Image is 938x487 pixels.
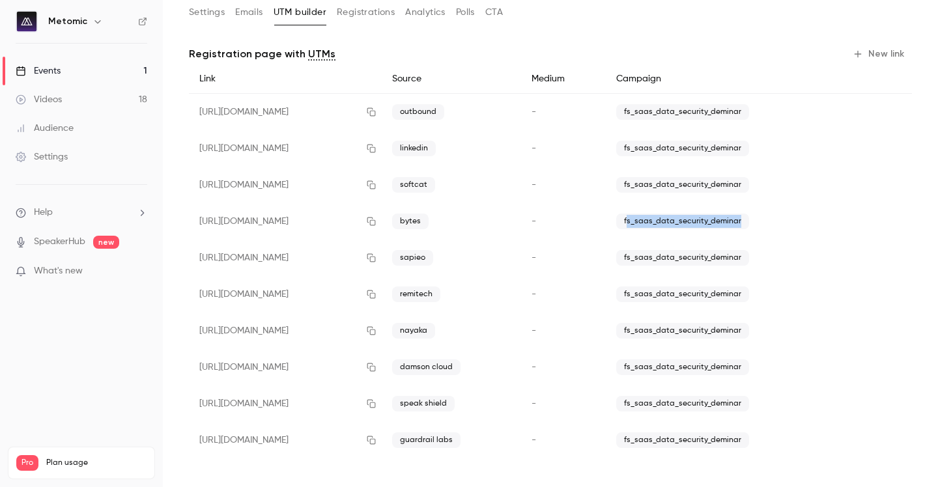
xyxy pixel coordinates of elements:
span: fs_saas_data_security_deminar [616,250,749,266]
div: Medium [521,64,606,94]
button: New link [847,44,912,64]
p: Registration page with [189,46,335,62]
span: Help [34,206,53,219]
span: - [532,326,536,335]
button: Analytics [405,2,446,23]
span: new [93,236,119,249]
span: outbound [392,104,444,120]
button: Polls [456,2,475,23]
button: Registrations [337,2,395,23]
div: [URL][DOMAIN_NAME] [189,276,382,313]
span: Plan usage [46,458,147,468]
span: fs_saas_data_security_deminar [616,214,749,229]
div: Events [16,64,61,77]
span: What's new [34,264,83,278]
span: linkedin [392,141,436,156]
button: UTM builder [274,2,326,23]
span: fs_saas_data_security_deminar [616,286,749,302]
span: sapieo [392,250,433,266]
span: - [532,363,536,372]
div: Audience [16,122,74,135]
div: [URL][DOMAIN_NAME] [189,313,382,349]
span: fs_saas_data_security_deminar [616,141,749,156]
span: fs_saas_data_security_deminar [616,359,749,375]
span: fs_saas_data_security_deminar [616,177,749,193]
div: [URL][DOMAIN_NAME] [189,130,382,167]
span: fs_saas_data_security_deminar [616,432,749,448]
span: bytes [392,214,429,229]
span: softcat [392,177,435,193]
span: fs_saas_data_security_deminar [616,396,749,411]
span: - [532,436,536,445]
button: Emails [235,2,263,23]
span: - [532,217,536,226]
span: fs_saas_data_security_deminar [616,323,749,339]
span: - [532,253,536,262]
span: speak shield [392,396,455,411]
button: Settings [189,2,225,23]
span: nayaka [392,323,435,339]
span: fs_saas_data_security_deminar [616,104,749,120]
div: Link [189,64,382,94]
span: - [532,144,536,153]
span: damson cloud [392,359,461,375]
div: Source [382,64,521,94]
div: Settings [16,150,68,163]
div: [URL][DOMAIN_NAME] [189,385,382,422]
a: SpeakerHub [34,235,85,249]
div: [URL][DOMAIN_NAME] [189,349,382,385]
div: [URL][DOMAIN_NAME] [189,94,382,131]
span: guardrail labs [392,432,461,448]
span: remitech [392,286,440,302]
div: Campaign [606,64,846,94]
span: - [532,107,536,117]
div: [URL][DOMAIN_NAME] [189,167,382,203]
img: Metomic [16,11,37,32]
div: [URL][DOMAIN_NAME] [189,240,382,276]
div: [URL][DOMAIN_NAME] [189,422,382,458]
li: help-dropdown-opener [16,206,147,219]
h6: Metomic [48,15,87,28]
span: - [532,290,536,299]
div: [URL][DOMAIN_NAME] [189,203,382,240]
button: CTA [485,2,503,23]
span: Pro [16,455,38,471]
span: - [532,399,536,408]
span: - [532,180,536,189]
a: UTMs [308,46,335,62]
div: Videos [16,93,62,106]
